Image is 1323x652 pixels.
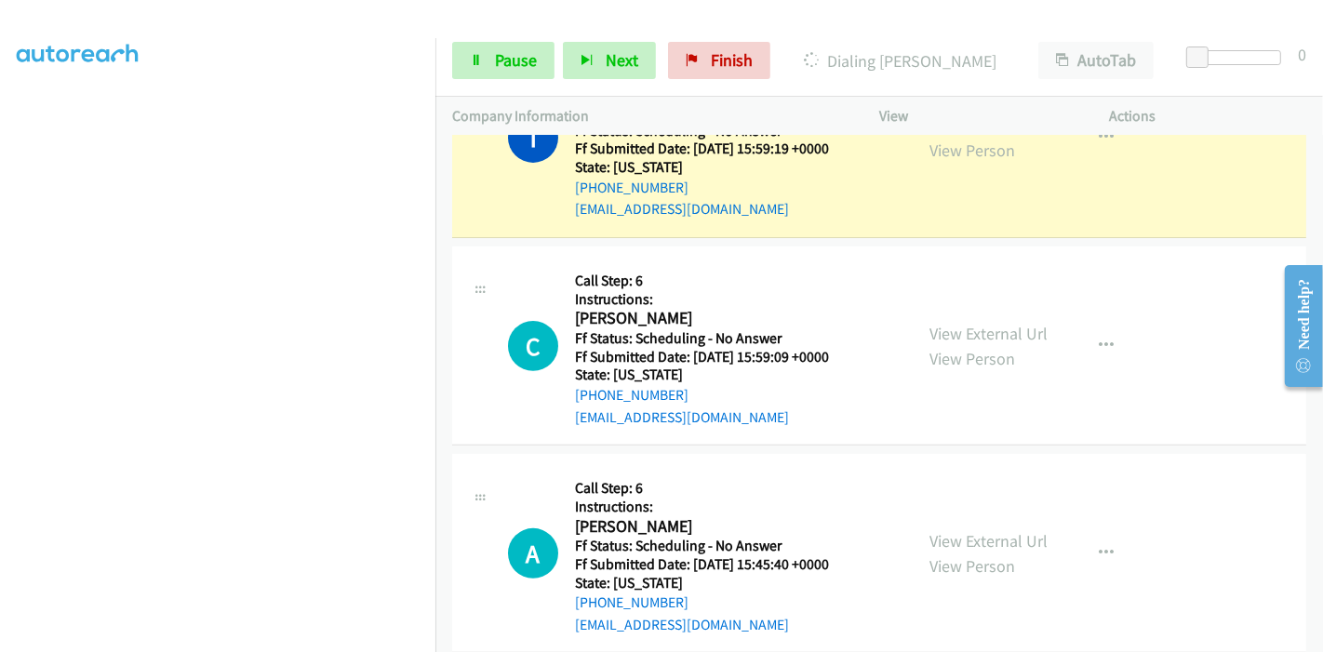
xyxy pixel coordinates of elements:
[575,537,852,555] h5: Ff Status: Scheduling - No Answer
[575,616,789,633] a: [EMAIL_ADDRESS][DOMAIN_NAME]
[929,323,1048,344] a: View External Url
[575,516,852,538] h2: [PERSON_NAME]
[575,158,852,177] h5: State: [US_STATE]
[795,48,1005,73] p: Dialing [PERSON_NAME]
[1196,50,1281,65] div: Delay between calls (in seconds)
[575,329,852,348] h5: Ff Status: Scheduling - No Answer
[495,49,537,71] span: Pause
[1270,252,1323,400] iframe: Resource Center
[929,530,1048,552] a: View External Url
[606,49,638,71] span: Next
[879,105,1076,127] p: View
[575,593,688,611] a: [PHONE_NUMBER]
[575,308,852,329] h2: [PERSON_NAME]
[508,321,558,371] h1: C
[508,528,558,579] h1: A
[575,200,789,218] a: [EMAIL_ADDRESS][DOMAIN_NAME]
[575,179,688,196] a: [PHONE_NUMBER]
[929,140,1015,161] a: View Person
[563,42,656,79] button: Next
[1038,42,1154,79] button: AutoTab
[575,555,852,574] h5: Ff Submitted Date: [DATE] 15:45:40 +0000
[575,574,852,592] h5: State: [US_STATE]
[1110,105,1307,127] p: Actions
[575,479,852,498] h5: Call Step: 6
[508,113,558,163] h1: T
[508,528,558,579] div: The call is yet to be attempted
[711,49,753,71] span: Finish
[575,348,852,366] h5: Ff Submitted Date: [DATE] 15:59:09 +0000
[1298,42,1306,67] div: 0
[575,498,852,516] h5: Instructions:
[452,42,555,79] a: Pause
[575,290,852,309] h5: Instructions:
[508,321,558,371] div: The call is yet to be attempted
[575,408,789,426] a: [EMAIL_ADDRESS][DOMAIN_NAME]
[575,386,688,404] a: [PHONE_NUMBER]
[575,140,852,158] h5: Ff Submitted Date: [DATE] 15:59:19 +0000
[668,42,770,79] a: Finish
[929,555,1015,577] a: View Person
[929,348,1015,369] a: View Person
[575,366,852,384] h5: State: [US_STATE]
[452,105,846,127] p: Company Information
[575,272,852,290] h5: Call Step: 6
